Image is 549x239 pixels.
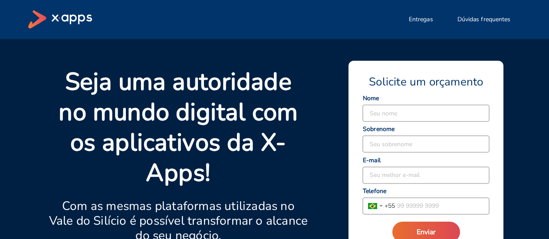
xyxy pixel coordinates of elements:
input: Seu sobrenome [363,136,489,152]
span: Enviar [417,227,436,237]
span: Dúvidas frequentes [457,15,511,24]
button: Dúvidas frequentes [447,11,521,28]
p: Seja uma autoridade no mundo digital com os aplicativos da X-Apps! [49,67,308,188]
button: Entregas [398,11,444,28]
span: + 55 [385,201,395,210]
span: Entregas [409,15,433,24]
input: Seu nome [363,105,489,121]
span: Solicite um orçamento [369,75,483,89]
input: 99 99999 9999 [395,198,489,214]
input: Seu melhor e-mail [363,167,489,183]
